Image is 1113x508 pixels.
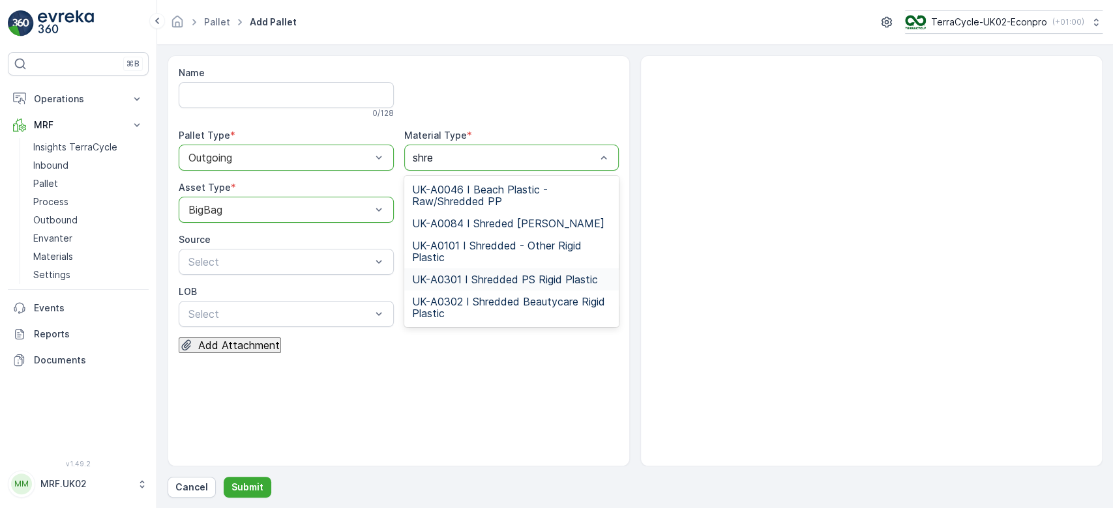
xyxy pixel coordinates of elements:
[34,119,123,132] p: MRF
[28,193,149,211] a: Process
[247,16,299,29] span: Add Pallet
[28,138,149,156] a: Insights TerraCycle
[43,214,126,225] span: Parcel_UK02 #1581
[204,16,230,27] a: Pallet
[33,214,78,227] p: Outbound
[11,300,69,311] span: Asset Type :
[34,354,143,367] p: Documents
[126,59,140,69] p: ⌘B
[412,296,612,319] span: UK-A0302 I Shredded Beautycare Rigid Plastic
[34,92,123,106] p: Operations
[179,67,205,78] label: Name
[38,10,94,36] img: logo_light-DOdMpM7g.png
[33,177,58,190] p: Pallet
[28,247,149,266] a: Materials
[224,477,271,498] button: Submit
[931,16,1047,29] p: TerraCycle-UK02-Econpro
[33,250,73,263] p: Materials
[506,11,604,27] p: Parcel_UK02 #1581
[188,306,371,322] p: Select
[33,195,68,208] p: Process
[198,339,280,351] p: Add Attachment
[179,337,281,353] button: Upload File
[11,235,76,246] span: Total Weight :
[905,10,1103,34] button: TerraCycle-UK02-Econpro(+01:00)
[231,481,263,494] p: Submit
[8,10,34,36] img: logo
[188,254,371,270] p: Select
[179,286,197,297] label: LOB
[11,321,55,332] span: Material :
[8,321,149,347] a: Reports
[11,257,68,268] span: Net Weight :
[28,211,149,229] a: Outbound
[28,175,149,193] a: Pallet
[179,182,231,193] label: Asset Type
[8,86,149,112] button: Operations
[68,257,73,268] span: -
[1052,17,1084,27] p: ( +01:00 )
[73,278,85,289] span: 30
[168,477,216,498] button: Cancel
[69,300,95,311] span: Pallet
[8,112,149,138] button: MRF
[8,470,149,498] button: MMMRF.UK02
[412,184,612,207] span: UK-A0046 I Beach Plastic - Raw/Shredded PP
[8,295,149,321] a: Events
[40,477,130,490] p: MRF.UK02
[175,481,208,494] p: Cancel
[33,159,68,172] p: Inbound
[412,274,598,285] span: UK-A0301 I Shredded PS Rigid Plastic
[11,214,43,225] span: Name :
[33,141,117,154] p: Insights TerraCycle
[76,235,88,246] span: 30
[8,460,149,468] span: v 1.49.2
[34,328,143,341] p: Reports
[372,108,394,119] p: 0 / 128
[33,232,72,245] p: Envanter
[55,321,168,332] span: UK-PI0024 I Rigid plastic
[404,130,467,141] label: Material Type
[34,302,143,315] p: Events
[170,20,185,31] a: Homepage
[179,130,230,141] label: Pallet Type
[11,278,73,289] span: Tare Weight :
[28,229,149,247] a: Envanter
[179,234,211,245] label: Source
[905,15,926,29] img: terracycle_logo_wKaHoWT.png
[28,266,149,284] a: Settings
[8,347,149,373] a: Documents
[33,268,70,281] p: Settings
[28,156,149,175] a: Inbound
[412,240,612,263] span: UK-A0101 I Shredded - Other Rigid Plastic
[412,218,604,229] span: UK-A0084 I Shreded [PERSON_NAME]
[11,473,32,494] div: MM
